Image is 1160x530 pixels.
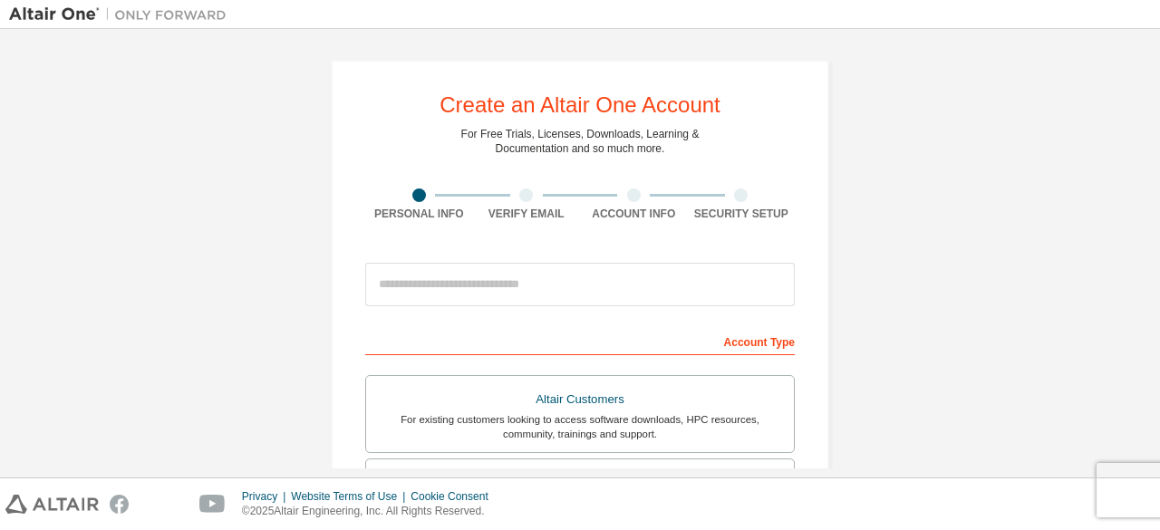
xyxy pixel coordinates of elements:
div: Security Setup [688,207,796,221]
img: Altair One [9,5,236,24]
div: For existing customers looking to access software downloads, HPC resources, community, trainings ... [377,412,783,441]
img: facebook.svg [110,495,129,514]
div: Verify Email [473,207,581,221]
div: Account Type [365,326,795,355]
img: altair_logo.svg [5,495,99,514]
p: © 2025 Altair Engineering, Inc. All Rights Reserved. [242,504,499,519]
div: Website Terms of Use [291,489,411,504]
div: Privacy [242,489,291,504]
div: Create an Altair One Account [440,94,720,116]
div: For Free Trials, Licenses, Downloads, Learning & Documentation and so much more. [461,127,700,156]
img: youtube.svg [199,495,226,514]
div: Altair Customers [377,387,783,412]
div: Cookie Consent [411,489,498,504]
div: Account Info [580,207,688,221]
div: Personal Info [365,207,473,221]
